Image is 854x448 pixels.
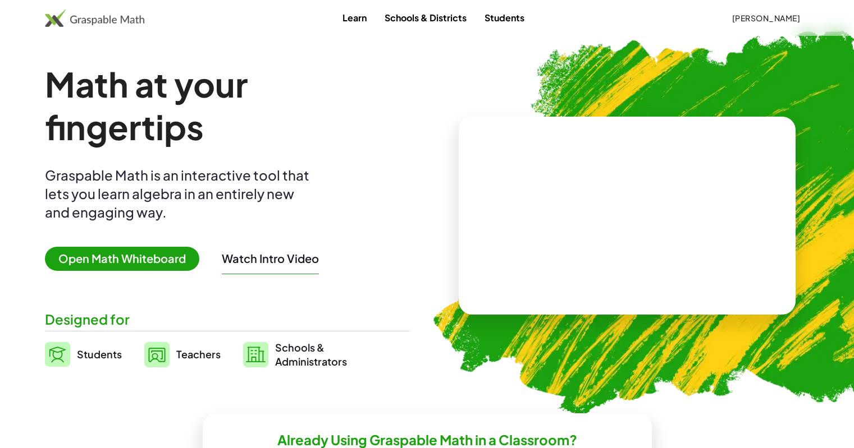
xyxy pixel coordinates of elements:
[543,174,711,258] video: What is this? This is dynamic math notation. Dynamic math notation plays a central role in how Gr...
[45,310,409,329] div: Designed for
[45,340,122,368] a: Students
[176,348,221,361] span: Teachers
[144,340,221,368] a: Teachers
[334,7,376,28] a: Learn
[732,13,800,23] span: [PERSON_NAME]
[45,253,208,265] a: Open Math Whiteboard
[222,251,319,266] button: Watch Intro Video
[45,63,402,148] h1: Math at your fingertips
[45,247,199,271] span: Open Math Whiteboard
[476,7,533,28] a: Students
[45,166,314,221] div: Graspable Math is an interactive tool that lets you learn algebra in an entirely new and engaging...
[144,342,170,367] img: svg%3e
[376,7,476,28] a: Schools & Districts
[275,340,347,368] span: Schools & Administrators
[77,348,122,361] span: Students
[45,342,70,367] img: svg%3e
[723,8,809,28] button: [PERSON_NAME]
[243,342,268,367] img: svg%3e
[243,340,347,368] a: Schools &Administrators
